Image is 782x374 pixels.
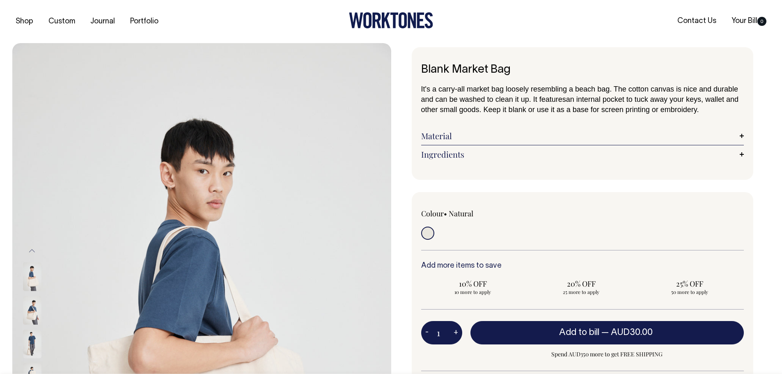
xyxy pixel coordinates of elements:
[425,289,521,295] span: 10 more to apply
[421,149,744,159] a: Ingredients
[601,328,655,337] span: —
[421,276,525,298] input: 10% OFF 10 more to apply
[421,209,550,218] div: Colour
[45,15,78,28] a: Custom
[421,64,744,76] h1: Blank Market Bag
[23,296,41,325] img: natural
[470,349,744,359] span: Spend AUD350 more to get FREE SHIPPING
[534,279,629,289] span: 20% OFF
[23,330,41,358] img: natural
[470,321,744,344] button: Add to bill —AUD30.00
[674,14,720,28] a: Contact Us
[12,15,37,28] a: Shop
[642,289,737,295] span: 50 more to apply
[449,209,473,218] label: Natural
[26,241,38,260] button: Previous
[638,276,741,298] input: 25% OFF 50 more to apply
[757,17,766,26] span: 0
[421,85,738,103] span: It's a carry-all market bag loosely resembling a beach bag. The cotton canvas is nice and durable...
[444,209,447,218] span: •
[23,262,41,291] img: natural
[421,95,738,114] span: an internal pocket to tuck away your keys, wallet and other small goods. Keep it blank or use it ...
[535,95,566,103] span: t features
[87,15,118,28] a: Journal
[127,15,162,28] a: Portfolio
[559,328,599,337] span: Add to bill
[642,279,737,289] span: 25% OFF
[421,262,744,270] h6: Add more items to save
[530,276,633,298] input: 20% OFF 25 more to apply
[728,14,770,28] a: Your Bill0
[611,328,653,337] span: AUD30.00
[449,325,462,341] button: +
[421,131,744,141] a: Material
[425,279,521,289] span: 10% OFF
[534,289,629,295] span: 25 more to apply
[421,325,433,341] button: -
